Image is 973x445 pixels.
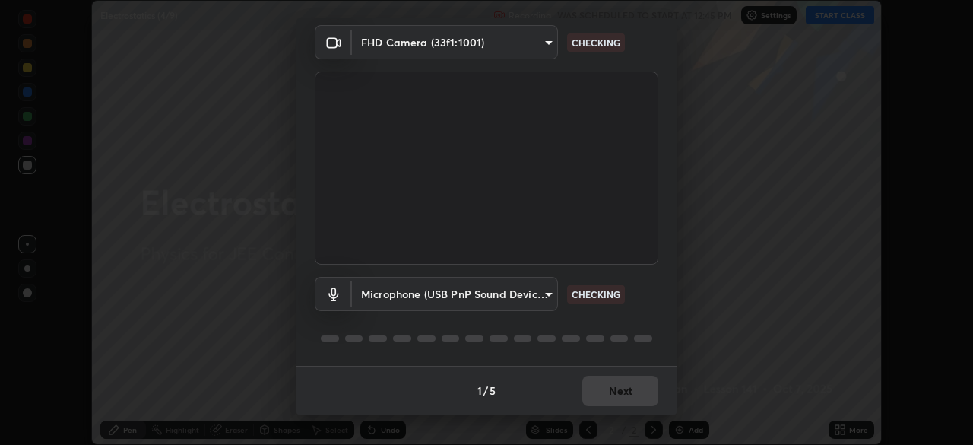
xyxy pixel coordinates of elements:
[572,288,620,301] p: CHECKING
[352,25,558,59] div: FHD Camera (33f1:1001)
[572,36,620,49] p: CHECKING
[490,383,496,399] h4: 5
[352,277,558,311] div: FHD Camera (33f1:1001)
[477,383,482,399] h4: 1
[483,383,488,399] h4: /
